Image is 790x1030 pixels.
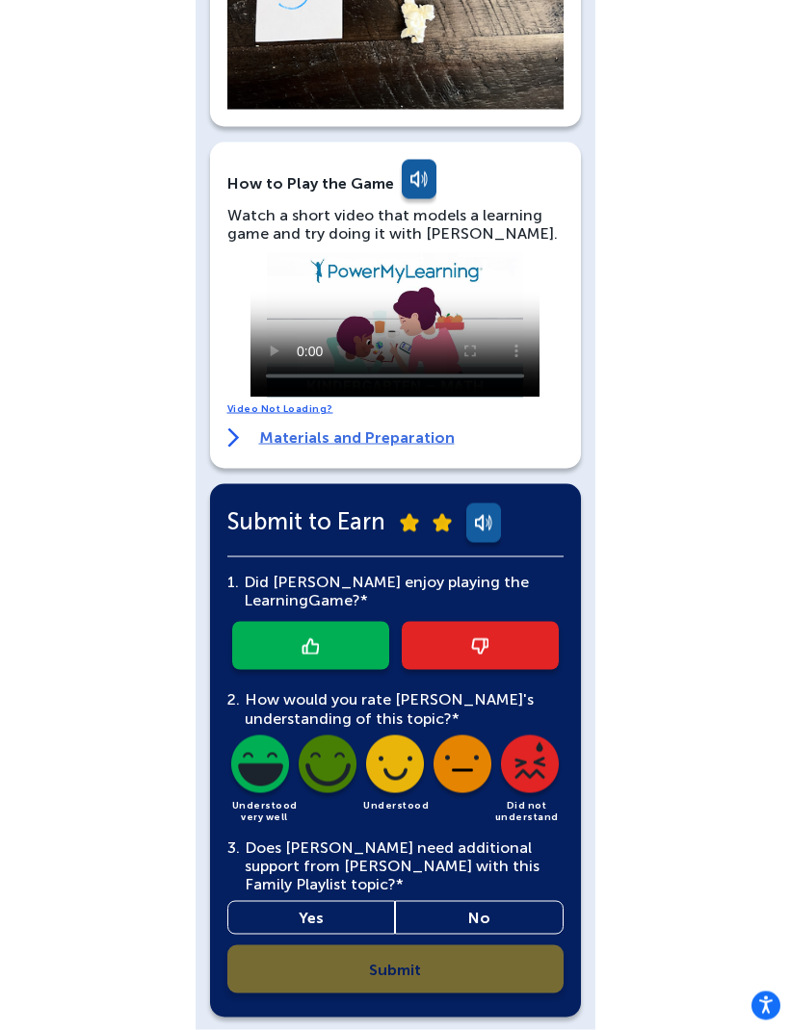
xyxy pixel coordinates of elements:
img: dark-did-not-understand-icon.png [497,735,563,801]
span: Understood very well [232,800,298,823]
img: submit-star.png [400,514,419,532]
a: Video Not Loading? [227,403,333,415]
div: How to Play the Game [227,174,394,193]
img: thumb-up-icon.png [302,638,319,655]
img: dark-slightly-understood-icon.png [430,735,495,801]
span: Submit to Earn [227,512,385,530]
div: How would you rate [PERSON_NAME]'s understanding of this topic?* [227,690,564,727]
span: 3. [227,838,240,857]
span: Did not understand [495,800,559,823]
span: 1. [227,573,239,591]
img: dark-understood-icon.png [362,735,428,801]
span: 2. [227,690,240,708]
img: dark-understood-well-icon.png [295,735,360,801]
img: submit-star.png [433,514,452,532]
div: Watch a short video that models a learning game and try doing it with [PERSON_NAME]. [227,206,564,243]
a: Yes [227,901,396,935]
img: dark-understood-very-well-icon.png [227,735,293,801]
span: Game?* [308,591,368,609]
span: Understood [363,800,429,811]
a: No [395,901,564,935]
img: thumb-down-icon.png [471,638,488,655]
div: Does [PERSON_NAME] need additional support from [PERSON_NAME] with this Family Playlist topic?* [227,838,564,894]
a: Materials and Preparation [227,428,455,448]
img: right-arrow.svg [227,428,240,448]
div: Did [PERSON_NAME] enjoy playing the Learning [239,573,564,609]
